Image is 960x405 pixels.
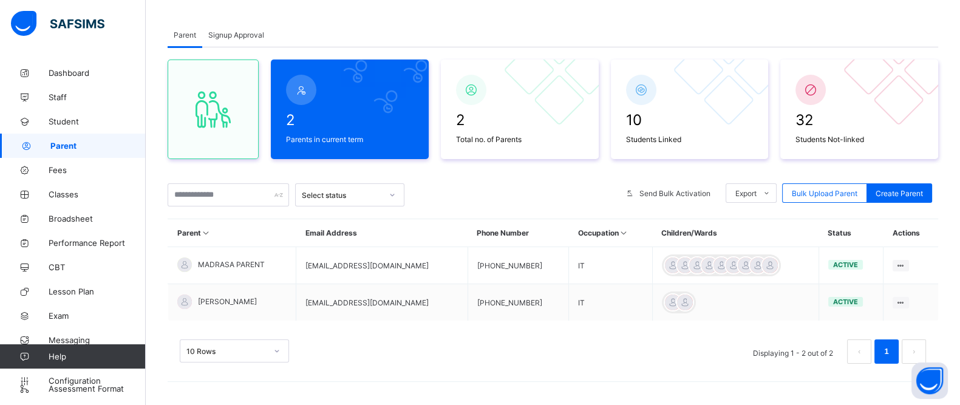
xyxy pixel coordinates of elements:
span: Fees [49,165,146,175]
div: 10 Rows [186,347,267,356]
span: Lesson Plan [49,287,146,296]
td: IT [569,284,652,321]
span: Broadsheet [49,214,146,223]
span: Parent [50,141,146,151]
td: [EMAIL_ADDRESS][DOMAIN_NAME] [296,247,468,284]
span: 2 [456,111,584,129]
button: next page [902,339,926,364]
th: Parent [168,219,296,247]
li: Displaying 1 - 2 out of 2 [744,339,842,364]
th: Occupation [569,219,652,247]
span: Configuration [49,376,145,386]
span: Send Bulk Activation [639,189,710,198]
span: Total no. of Parents [456,135,584,144]
span: Staff [49,92,146,102]
span: active [833,260,858,269]
span: Messaging [49,335,146,345]
span: CBT [49,262,146,272]
i: Sort in Ascending Order [619,228,629,237]
span: 32 [795,111,923,129]
span: Dashboard [49,68,146,78]
i: Sort in Ascending Order [201,228,211,237]
td: IT [569,247,652,284]
span: Help [49,352,145,361]
span: Create Parent [876,189,923,198]
span: Students Not-linked [795,135,923,144]
button: prev page [847,339,871,364]
th: Email Address [296,219,468,247]
span: Performance Report [49,238,146,248]
div: Select status [302,191,382,200]
th: Children/Wards [652,219,819,247]
span: Parent [174,30,196,39]
td: [PHONE_NUMBER] [468,247,569,284]
a: 1 [880,344,892,359]
span: MADRASA PARENT [198,260,265,269]
button: Open asap [911,362,948,399]
span: [PERSON_NAME] [198,297,257,306]
th: Phone Number [468,219,569,247]
span: Export [735,189,757,198]
span: Students Linked [626,135,754,144]
li: 上一页 [847,339,871,364]
li: 1 [874,339,899,364]
img: safsims [11,11,104,36]
span: 2 [286,111,414,129]
li: 下一页 [902,339,926,364]
span: Student [49,117,146,126]
td: [PHONE_NUMBER] [468,284,569,321]
th: Status [819,219,883,247]
span: Parents in current term [286,135,414,144]
span: active [833,298,858,306]
th: Actions [883,219,938,247]
span: Bulk Upload Parent [792,189,857,198]
span: Exam [49,311,146,321]
span: 10 [626,111,754,129]
span: Signup Approval [208,30,264,39]
td: [EMAIL_ADDRESS][DOMAIN_NAME] [296,284,468,321]
span: Classes [49,189,146,199]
